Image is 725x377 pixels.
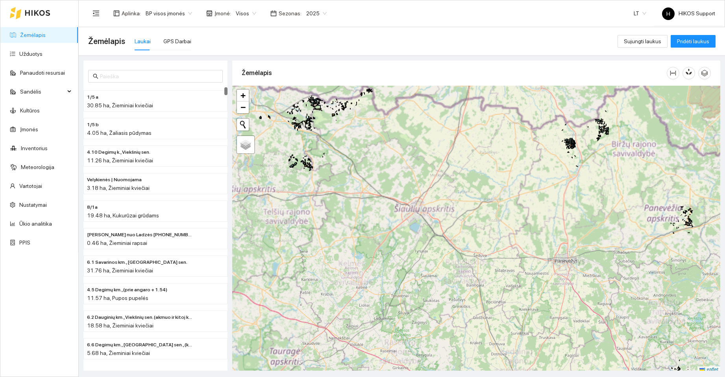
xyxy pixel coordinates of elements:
span: 4.5 Degimų km., (prie angaro + 1.54) [87,286,167,294]
span: Sandėlis [20,84,65,99]
span: calendar [270,10,277,17]
span: H [666,7,670,20]
span: column-width [667,70,679,76]
span: Aplinka : [122,9,141,18]
button: Initiate a new search [237,119,249,131]
a: Zoom in [237,90,249,101]
span: layout [113,10,120,17]
span: 30.85 ha, Žieminiai kviečiai [87,102,153,109]
a: Įmonės [20,126,38,132]
span: shop [206,10,213,17]
div: Laukai [135,37,151,46]
span: 11.57 ha, Pupos pupelės [87,295,148,301]
a: Vartotojai [19,183,42,189]
a: Layers [237,136,254,153]
span: 5.68 ha, Žieminiai kviečiai [87,350,150,356]
span: Visos [236,7,256,19]
span: 18.58 ha, Žieminiai kviečiai [87,322,154,329]
span: Sezonas : [279,9,301,18]
span: 1/5 a [87,94,98,101]
button: column-width [667,67,679,79]
span: Paškevičiaus Felikso nuo Ladzės (2) 229525-2470 - 2 [87,231,192,239]
span: search [93,74,98,79]
button: Pridėti laukus [671,35,716,48]
span: Žemėlapis [88,35,125,48]
div: GPS Darbai [163,37,191,46]
span: 31.76 ha, Žieminiai kviečiai [87,267,153,274]
a: Nustatymai [19,202,47,208]
span: 19.48 ha, Kukurūzai grūdams [87,212,159,219]
span: BP visos įmonės [146,7,192,19]
input: Paieška [100,72,218,81]
a: Ūkio analitika [19,221,52,227]
a: Zoom out [237,101,249,113]
span: Įmonė : [215,9,231,18]
a: Kultūros [20,107,40,114]
a: PPIS [19,239,30,246]
span: Velykienės | Nuomojama [87,176,142,184]
span: 6.2 Dauginių km., Viekšnių sen. (akmuo ir kitoj kelio pusėj) [87,314,192,321]
a: Sujungti laukus [618,38,668,44]
span: 6.1 Savarinos km., Viekšnių sen. [87,259,187,266]
a: Inventorius [21,145,48,151]
a: Meteorologija [21,164,54,170]
span: 4.05 ha, Žaliasis pūdymas [87,130,152,136]
button: Sujungti laukus [618,35,668,48]
div: Žemėlapis [242,62,667,84]
span: + [240,90,246,100]
span: 1/5 b [87,121,99,129]
span: 0.46 ha, Žieminiai rapsai [87,240,147,246]
a: Leaflet [699,367,718,372]
span: 3.18 ha, Žieminiai kviečiai [87,185,150,191]
span: menu-fold [92,10,100,17]
span: 2025 [306,7,327,19]
span: 8/1a [87,204,98,211]
a: Panaudoti resursai [20,70,65,76]
span: LT [634,7,646,19]
span: 4.10 Degimų k., Viekšnių sen. [87,149,150,156]
span: − [240,102,246,112]
span: Sujungti laukus [624,37,661,46]
span: Pridėti laukus [677,37,709,46]
span: 11.26 ha, Žieminiai kviečiai [87,157,153,164]
button: menu-fold [88,6,104,21]
span: HIKOS Support [662,10,715,17]
a: Pridėti laukus [671,38,716,44]
a: Žemėlapis [20,32,46,38]
span: 6.6 Degimų km., Savarinos sen., (kitoj pusėj malūno) [87,341,192,349]
a: Užduotys [19,51,43,57]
